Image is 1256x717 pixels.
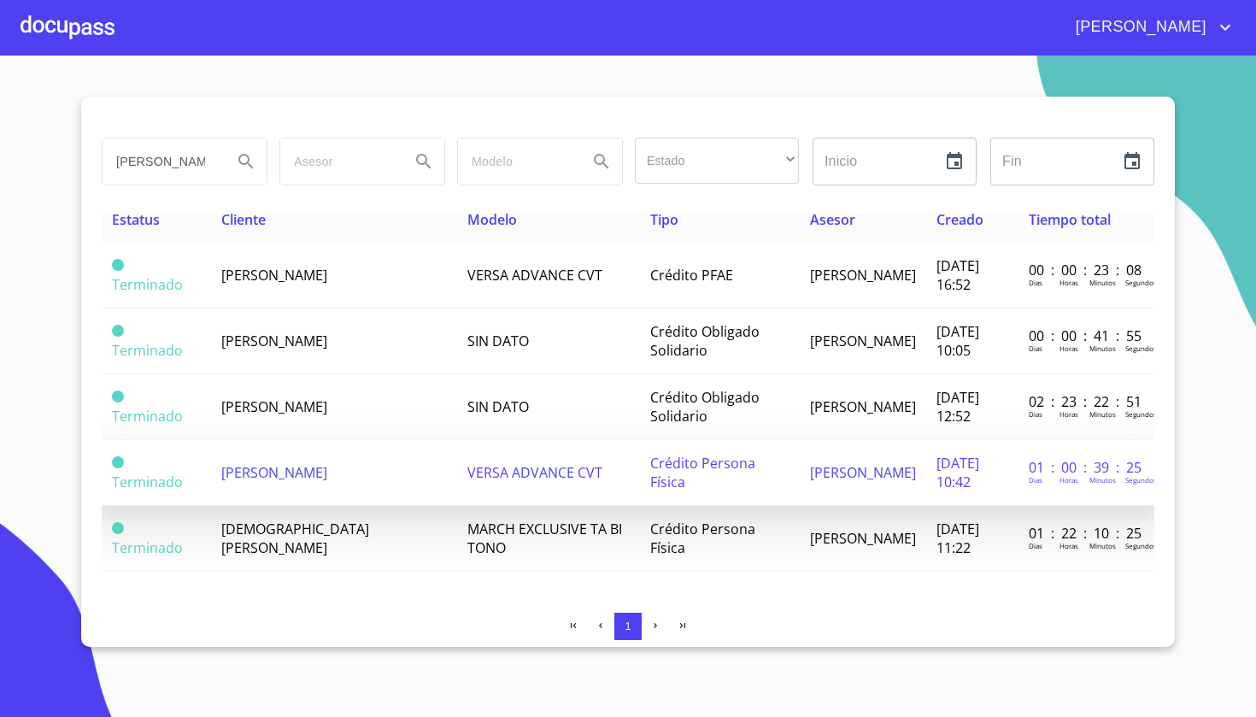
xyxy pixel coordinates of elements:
span: [PERSON_NAME] [221,397,327,416]
span: [PERSON_NAME] [810,529,916,548]
span: Terminado [112,538,183,557]
span: [PERSON_NAME] [810,463,916,482]
span: Terminado [112,259,124,271]
span: [PERSON_NAME] [810,397,916,416]
span: Terminado [112,407,183,426]
span: [PERSON_NAME] [810,332,916,350]
p: Dias [1029,409,1042,419]
span: [DEMOGRAPHIC_DATA][PERSON_NAME] [221,520,369,557]
p: Horas [1059,278,1078,287]
button: 1 [614,613,642,640]
span: Cliente [221,210,266,229]
p: Dias [1029,344,1042,353]
div: ​ [635,138,799,184]
span: Crédito Persona Física [650,520,755,557]
p: Segundos [1125,541,1157,550]
span: [PERSON_NAME] [221,332,327,350]
span: [DATE] 11:22 [936,520,979,557]
span: Terminado [112,391,124,403]
span: [PERSON_NAME] [1063,14,1215,41]
p: Horas [1059,541,1078,550]
p: Minutos [1089,541,1116,550]
button: Search [581,141,622,182]
p: 00 : 00 : 23 : 08 [1029,261,1144,279]
span: Crédito PFAE [650,266,733,285]
input: search [458,138,574,185]
input: search [103,138,219,185]
p: 01 : 22 : 10 : 25 [1029,524,1144,543]
span: Modelo [467,210,517,229]
span: Tipo [650,210,678,229]
p: Minutos [1089,409,1116,419]
p: Dias [1029,475,1042,485]
p: Segundos [1125,344,1157,353]
p: Segundos [1125,278,1157,287]
p: 02 : 23 : 22 : 51 [1029,392,1144,411]
span: 1 [625,620,631,632]
span: Terminado [112,522,124,534]
p: Minutos [1089,344,1116,353]
span: [DATE] 16:52 [936,256,979,294]
p: Horas [1059,409,1078,419]
span: Terminado [112,456,124,468]
p: 01 : 00 : 39 : 25 [1029,458,1144,477]
span: [PERSON_NAME] [221,266,327,285]
p: Horas [1059,344,1078,353]
span: Crédito Obligado Solidario [650,322,760,360]
button: Search [403,141,444,182]
span: VERSA ADVANCE CVT [467,266,602,285]
span: MARCH EXCLUSIVE TA BI TONO [467,520,622,557]
span: [DATE] 12:52 [936,388,979,426]
p: 00 : 00 : 41 : 55 [1029,326,1144,345]
span: [DATE] 10:42 [936,454,979,491]
span: Terminado [112,325,124,337]
span: Asesor [810,210,855,229]
p: Segundos [1125,409,1157,419]
span: Terminado [112,341,183,360]
button: account of current user [1063,14,1235,41]
p: Minutos [1089,475,1116,485]
p: Segundos [1125,475,1157,485]
button: Search [226,141,267,182]
span: VERSA ADVANCE CVT [467,463,602,482]
span: Tiempo total [1029,210,1111,229]
p: Minutos [1089,278,1116,287]
span: [PERSON_NAME] [221,463,327,482]
span: Crédito Persona Física [650,454,755,491]
span: Estatus [112,210,160,229]
p: Dias [1029,541,1042,550]
span: Creado [936,210,983,229]
p: Dias [1029,278,1042,287]
p: Horas [1059,475,1078,485]
span: [PERSON_NAME] [810,266,916,285]
span: [DATE] 10:05 [936,322,979,360]
input: search [280,138,396,185]
span: Terminado [112,473,183,491]
span: Crédito Obligado Solidario [650,388,760,426]
span: Terminado [112,275,183,294]
span: SIN DATO [467,332,529,350]
span: SIN DATO [467,397,529,416]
